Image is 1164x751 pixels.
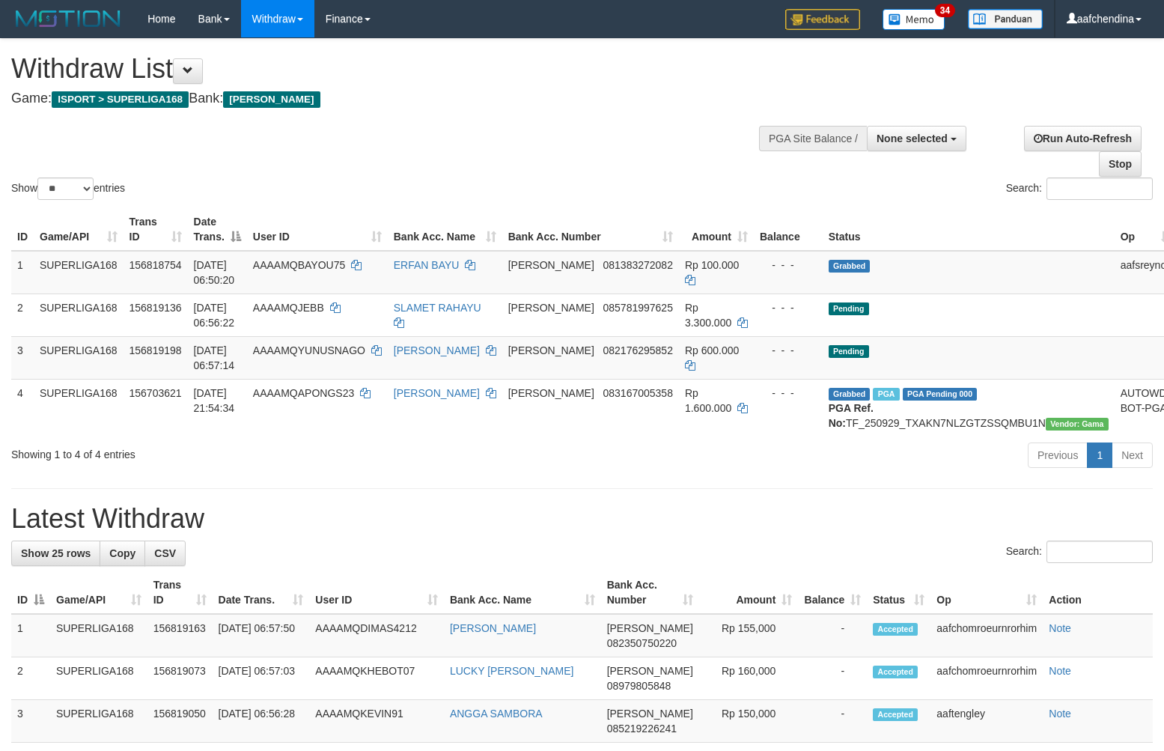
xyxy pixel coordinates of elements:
[129,259,182,271] span: 156818754
[1049,622,1071,634] a: Note
[11,7,125,30] img: MOTION_logo.png
[213,657,310,700] td: [DATE] 06:57:03
[679,208,754,251] th: Amount: activate to sort column ascending
[394,302,481,314] a: SLAMET RAHAYU
[11,441,474,462] div: Showing 1 to 4 of 4 entries
[867,571,930,614] th: Status: activate to sort column ascending
[930,657,1043,700] td: aafchomroeurnrorhim
[823,208,1115,251] th: Status
[603,387,672,399] span: Copy 083167005358 to clipboard
[50,614,147,657] td: SUPERLIGA168
[508,387,594,399] span: [PERSON_NAME]
[607,622,693,634] span: [PERSON_NAME]
[247,208,388,251] th: User ID: activate to sort column ascending
[129,344,182,356] span: 156819198
[607,708,693,720] span: [PERSON_NAME]
[194,387,235,414] span: [DATE] 21:54:34
[699,657,799,700] td: Rp 160,000
[450,665,573,677] a: LUCKY [PERSON_NAME]
[1046,418,1109,431] span: Vendor URL: https://trx31.1velocity.biz
[11,54,761,84] h1: Withdraw List
[50,657,147,700] td: SUPERLIGA168
[798,657,867,700] td: -
[100,541,145,566] a: Copy
[883,9,945,30] img: Button%20Memo.svg
[699,614,799,657] td: Rp 155,000
[1006,541,1153,563] label: Search:
[1006,177,1153,200] label: Search:
[11,700,50,743] td: 3
[450,708,543,720] a: ANGGA SAMBORA
[147,614,213,657] td: 156819163
[603,259,672,271] span: Copy 081383272082 to clipboard
[129,387,182,399] span: 156703621
[829,302,869,315] span: Pending
[11,208,34,251] th: ID
[1099,151,1142,177] a: Stop
[388,208,502,251] th: Bank Acc. Name: activate to sort column ascending
[699,571,799,614] th: Amount: activate to sort column ascending
[309,571,444,614] th: User ID: activate to sort column ascending
[309,657,444,700] td: AAAAMQKHEBOT07
[760,343,817,358] div: - - -
[309,700,444,743] td: AAAAMQKEVIN91
[930,614,1043,657] td: aafchomroeurnrorhim
[1028,443,1088,468] a: Previous
[968,9,1043,29] img: panduan.png
[829,388,871,401] span: Grabbed
[194,344,235,371] span: [DATE] 06:57:14
[52,91,189,108] span: ISPORT > SUPERLIGA168
[309,614,444,657] td: AAAAMQDIMAS4212
[502,208,679,251] th: Bank Acc. Number: activate to sort column ascending
[34,336,124,379] td: SUPERLIGA168
[194,302,235,329] span: [DATE] 06:56:22
[444,571,601,614] th: Bank Acc. Name: activate to sort column ascending
[253,259,345,271] span: AAAAMQBAYOU75
[754,208,823,251] th: Balance
[253,302,324,314] span: AAAAMQJEBB
[935,4,955,17] span: 34
[603,344,672,356] span: Copy 082176295852 to clipboard
[760,300,817,315] div: - - -
[1043,571,1153,614] th: Action
[11,504,1153,534] h1: Latest Withdraw
[798,571,867,614] th: Balance: activate to sort column ascending
[34,251,124,294] td: SUPERLIGA168
[930,571,1043,614] th: Op: activate to sort column ascending
[11,379,34,437] td: 4
[1024,126,1142,151] a: Run Auto-Refresh
[1087,443,1112,468] a: 1
[1049,708,1071,720] a: Note
[154,547,176,559] span: CSV
[11,614,50,657] td: 1
[213,614,310,657] td: [DATE] 06:57:50
[213,571,310,614] th: Date Trans.: activate to sort column ascending
[253,387,354,399] span: AAAAMQAPONGS23
[685,344,739,356] span: Rp 600.000
[760,258,817,273] div: - - -
[11,294,34,336] td: 2
[253,344,365,356] span: AAAAMQYUNUSNAGO
[194,259,235,286] span: [DATE] 06:50:20
[685,387,731,414] span: Rp 1.600.000
[21,547,91,559] span: Show 25 rows
[873,666,918,678] span: Accepted
[607,723,677,735] span: Copy 085219226241 to clipboard
[607,637,677,649] span: Copy 082350750220 to clipboard
[1112,443,1153,468] a: Next
[50,700,147,743] td: SUPERLIGA168
[11,251,34,294] td: 1
[873,388,899,401] span: Marked by aafchhiseyha
[1046,541,1153,563] input: Search:
[37,177,94,200] select: Showentries
[607,680,671,692] span: Copy 08979805848 to clipboard
[450,622,536,634] a: [PERSON_NAME]
[823,379,1115,437] td: TF_250929_TXAKN7NLZGTZSSQMBU1N
[11,177,125,200] label: Show entries
[685,259,739,271] span: Rp 100.000
[11,571,50,614] th: ID: activate to sort column descending
[394,344,480,356] a: [PERSON_NAME]
[11,657,50,700] td: 2
[188,208,247,251] th: Date Trans.: activate to sort column descending
[147,571,213,614] th: Trans ID: activate to sort column ascending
